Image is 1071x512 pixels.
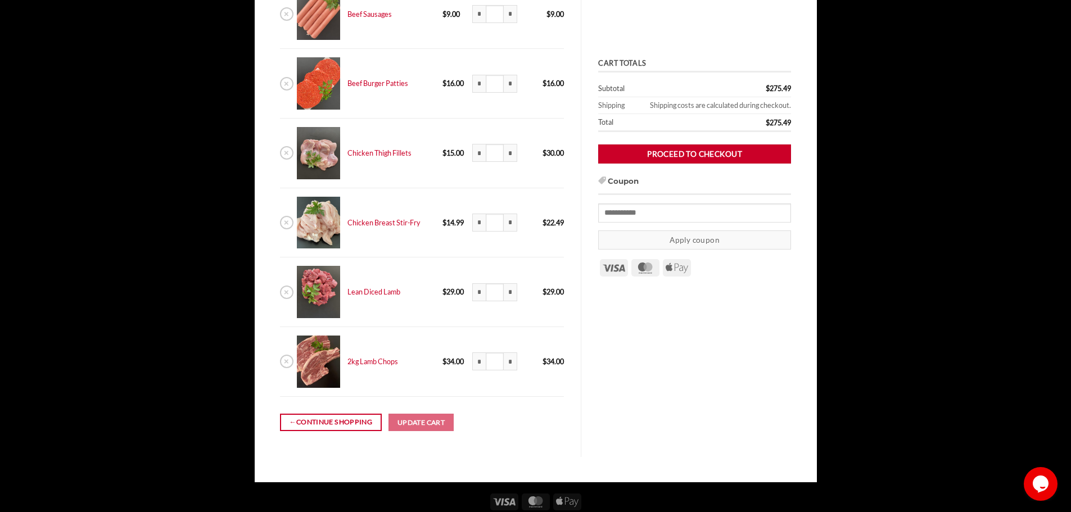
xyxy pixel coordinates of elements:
[472,352,486,370] input: Reduce quantity of 2kg Lamb Chops
[280,77,293,90] a: Remove Beef Burger Patties from cart
[546,10,550,19] span: $
[442,218,464,227] bdi: 14.99
[766,118,770,127] span: $
[486,214,504,232] input: Product quantity
[504,144,517,162] input: Increase quantity of Chicken Thigh Fillets
[442,218,446,227] span: $
[598,175,791,194] h3: Coupon
[543,148,546,157] span: $
[598,257,693,277] div: Payment icons
[631,97,791,114] td: Shipping costs are calculated during checkout.
[280,7,293,21] a: Remove Beef Sausages from cart
[543,357,564,366] bdi: 34.00
[442,357,464,366] bdi: 34.00
[442,148,464,157] bdi: 15.00
[543,79,564,88] bdi: 16.00
[766,84,791,93] bdi: 275.49
[543,287,564,296] bdi: 29.00
[543,79,546,88] span: $
[442,148,446,157] span: $
[543,218,564,227] bdi: 22.49
[442,357,446,366] span: $
[472,214,486,232] input: Reduce quantity of Chicken Breast Stir-Fry
[280,216,293,229] a: Remove Chicken Breast Stir-Fry from cart
[598,144,791,164] a: Proceed to checkout
[297,57,340,110] img: Cart
[543,287,546,296] span: $
[486,283,504,301] input: Product quantity
[442,10,460,19] bdi: 9.00
[1024,467,1060,501] iframe: chat widget
[280,146,293,160] a: Remove Chicken Thigh Fillets from cart
[297,127,340,179] img: Cart
[543,148,564,157] bdi: 30.00
[504,352,517,370] input: Increase quantity of 2kg Lamb Chops
[297,336,340,388] img: Cart
[472,283,486,301] input: Reduce quantity of Lean Diced Lamb
[766,84,770,93] span: $
[347,148,412,157] a: Chicken Thigh Fillets
[598,80,697,97] th: Subtotal
[472,144,486,162] input: Reduce quantity of Chicken Thigh Fillets
[297,266,340,318] img: Cart
[442,287,464,296] bdi: 29.00
[598,230,791,250] button: Apply coupon
[442,287,446,296] span: $
[766,118,791,127] bdi: 275.49
[504,214,517,232] input: Increase quantity of Chicken Breast Stir-Fry
[504,5,517,23] input: Increase quantity of Beef Sausages
[598,97,631,114] th: Shipping
[486,352,504,370] input: Product quantity
[598,114,697,132] th: Total
[486,144,504,162] input: Product quantity
[289,416,296,428] span: ←
[504,283,517,301] input: Increase quantity of Lean Diced Lamb
[472,75,486,93] input: Reduce quantity of Beef Burger Patties
[472,5,486,23] input: Reduce quantity of Beef Sausages
[543,357,546,366] span: $
[388,414,454,432] button: Update cart
[347,218,420,227] a: Chicken Breast Stir-Fry
[486,75,504,93] input: Product quantity
[347,287,400,296] a: Lean Diced Lamb
[504,75,517,93] input: Increase quantity of Beef Burger Patties
[347,10,392,19] a: Beef Sausages
[280,286,293,299] a: Remove Lean Diced Lamb from cart
[442,10,446,19] span: $
[347,79,408,88] a: Beef Burger Patties
[489,492,583,510] div: Payment icons
[297,197,340,249] img: Cart
[546,10,564,19] bdi: 9.00
[347,357,398,366] a: 2kg Lamb Chops
[280,414,382,431] a: Continue shopping
[280,355,293,368] a: Remove 2kg Lamb Chops from cart
[442,79,446,88] span: $
[442,79,464,88] bdi: 16.00
[598,56,791,73] th: Cart totals
[543,218,546,227] span: $
[486,5,504,23] input: Product quantity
